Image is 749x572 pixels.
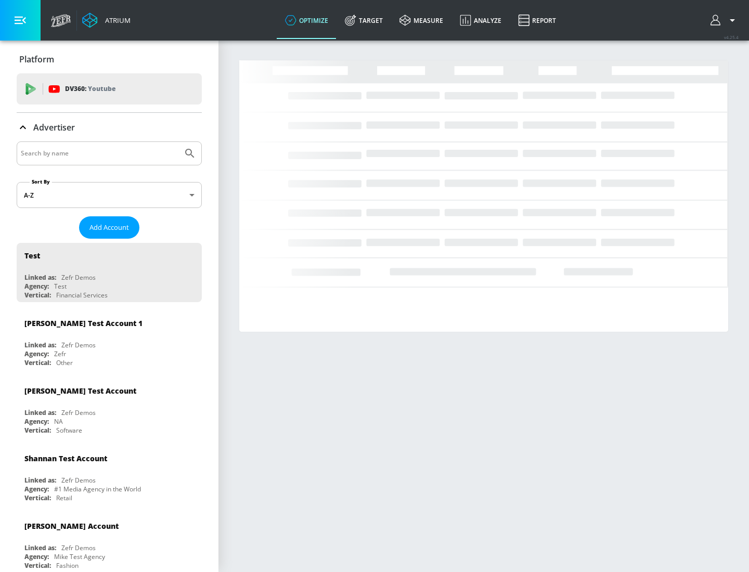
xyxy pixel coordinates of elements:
[391,2,451,39] a: measure
[24,521,119,531] div: [PERSON_NAME] Account
[24,358,51,367] div: Vertical:
[61,408,96,417] div: Zefr Demos
[24,318,143,328] div: [PERSON_NAME] Test Account 1
[24,282,49,291] div: Agency:
[510,2,564,39] a: Report
[24,453,107,463] div: Shannan Test Account
[24,386,136,396] div: [PERSON_NAME] Test Account
[54,282,67,291] div: Test
[24,417,49,426] div: Agency:
[61,543,96,552] div: Zefr Demos
[24,426,51,435] div: Vertical:
[24,251,40,261] div: Test
[82,12,131,28] a: Atrium
[24,561,51,570] div: Vertical:
[30,178,52,185] label: Sort By
[56,493,72,502] div: Retail
[61,273,96,282] div: Zefr Demos
[56,561,79,570] div: Fashion
[56,426,82,435] div: Software
[89,222,129,233] span: Add Account
[17,243,202,302] div: TestLinked as:Zefr DemosAgency:TestVertical:Financial Services
[88,83,115,94] p: Youtube
[17,378,202,437] div: [PERSON_NAME] Test AccountLinked as:Zefr DemosAgency:NAVertical:Software
[24,493,51,502] div: Vertical:
[54,349,66,358] div: Zefr
[101,16,131,25] div: Atrium
[24,552,49,561] div: Agency:
[54,485,141,493] div: #1 Media Agency in the World
[24,291,51,300] div: Vertical:
[24,341,56,349] div: Linked as:
[24,273,56,282] div: Linked as:
[24,543,56,552] div: Linked as:
[17,113,202,142] div: Advertiser
[17,310,202,370] div: [PERSON_NAME] Test Account 1Linked as:Zefr DemosAgency:ZefrVertical:Other
[19,54,54,65] p: Platform
[79,216,139,239] button: Add Account
[24,349,49,358] div: Agency:
[451,2,510,39] a: Analyze
[56,358,73,367] div: Other
[61,476,96,485] div: Zefr Demos
[17,73,202,105] div: DV360: Youtube
[17,45,202,74] div: Platform
[337,2,391,39] a: Target
[61,341,96,349] div: Zefr Demos
[724,34,739,40] span: v 4.25.4
[54,417,63,426] div: NA
[277,2,337,39] a: optimize
[24,485,49,493] div: Agency:
[17,182,202,208] div: A-Z
[54,552,105,561] div: Mike Test Agency
[17,446,202,505] div: Shannan Test AccountLinked as:Zefr DemosAgency:#1 Media Agency in the WorldVertical:Retail
[33,122,75,133] p: Advertiser
[56,291,108,300] div: Financial Services
[65,83,115,95] p: DV360:
[24,476,56,485] div: Linked as:
[24,408,56,417] div: Linked as:
[21,147,178,160] input: Search by name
